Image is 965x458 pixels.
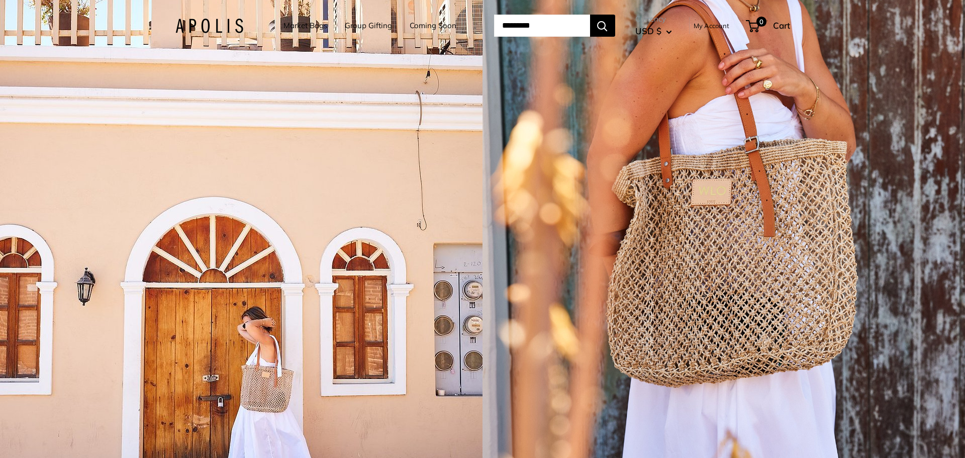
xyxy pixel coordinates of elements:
a: My Account [694,20,729,32]
button: Search [590,15,615,37]
span: USD $ [635,26,661,36]
a: Group Gifting [345,19,392,33]
span: Cart [773,20,790,31]
span: 0 [756,17,766,27]
a: Coming Soon [410,19,456,33]
span: Currency [635,12,672,26]
button: USD $ [635,23,672,39]
img: Apolis [175,19,243,33]
a: 0 Cart [747,18,790,34]
a: Market Bags [283,19,327,33]
input: Search... [494,15,590,37]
